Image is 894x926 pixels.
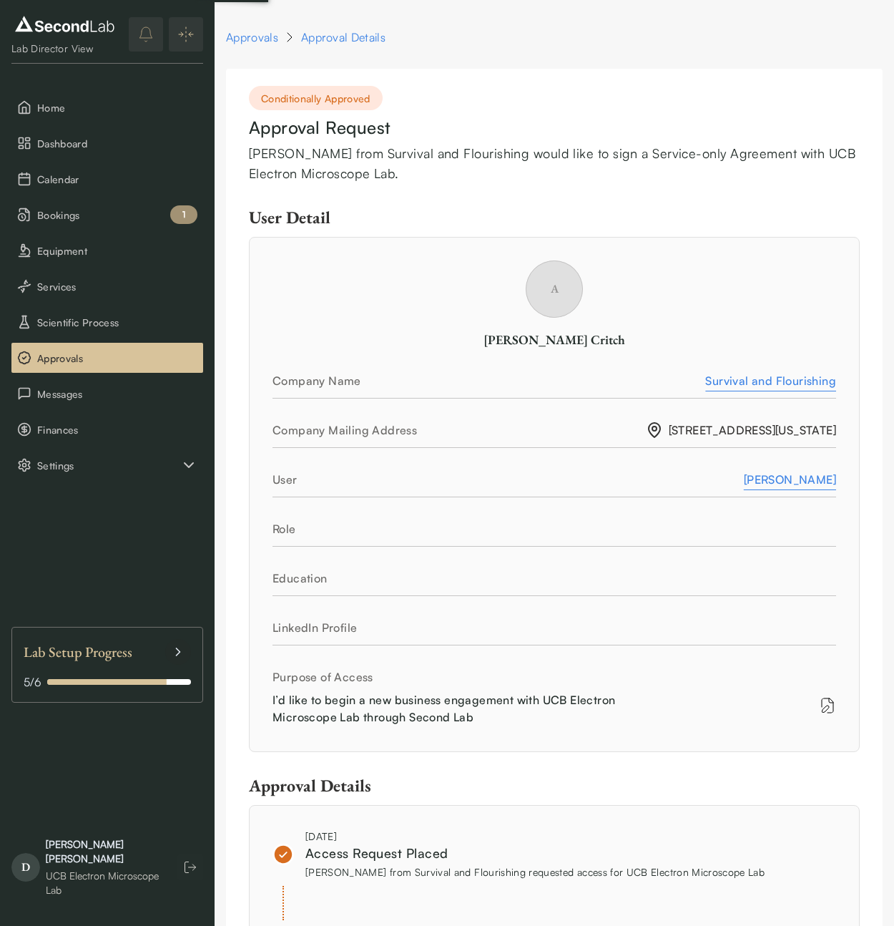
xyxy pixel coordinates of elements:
button: Log out [177,854,203,880]
div: Education [272,570,836,587]
span: Services [37,279,197,294]
span: Equipment [37,243,197,258]
button: Finances [11,414,203,444]
div: User [272,471,744,488]
button: Calendar [11,164,203,194]
button: Expand/Collapse sidebar [169,17,203,52]
div: User Detail [249,207,860,228]
span: Dashboard [37,136,197,151]
div: Settings sub items [11,450,203,480]
span: Bookings [37,208,197,223]
img: logo [11,13,118,36]
span: Scientific Process [37,315,197,330]
li: Bookings [11,200,203,230]
a: Approvals [226,29,278,46]
button: notifications [129,17,163,52]
button: Home [11,92,203,122]
a: [PERSON_NAME] [744,471,836,488]
button: Equipment [11,235,203,265]
span: D [11,853,40,882]
span: Home [37,100,197,115]
div: Approval Request [249,116,860,140]
span: Settings [37,458,180,473]
button: Services [11,271,203,301]
span: Messages [37,386,197,401]
a: A[PERSON_NAME] Critch [272,306,836,349]
div: Approval Details [301,29,385,46]
div: [PERSON_NAME] [PERSON_NAME] [46,837,163,866]
div: 1 [170,205,197,224]
div: [PERSON_NAME] Critch [272,331,836,349]
div: Approval Details [249,775,860,796]
div: UCB Electron Microscope Lab [46,869,163,897]
div: I’d like to begin a new business engagement with UCB Electron Microscope Lab through Second Lab [272,691,667,726]
button: Dashboard [11,128,203,158]
button: Scientific Process [11,307,203,337]
div: LinkedIn Profile [272,619,836,636]
button: Messages [11,379,203,409]
button: Settings [11,450,203,480]
span: Calendar [37,172,197,187]
a: Survival and Flourishing [705,372,836,389]
span: Approvals [37,351,197,366]
span: A [526,260,583,318]
div: Access Request Placed [305,844,765,863]
img: approved [272,844,294,865]
div: Purpose of Access [272,668,836,686]
div: Role [272,520,836,537]
button: Approvals [11,343,203,373]
button: Bookings 1 pending [11,200,203,230]
div: Lab Director View [11,42,118,56]
span: 5 / 6 [24,673,41,691]
span: [STREET_ADDRESS][US_STATE] [646,421,836,439]
span: [PERSON_NAME] from Survival and Flourishing requested access for UCB Electron Microscope Lab [305,866,765,878]
div: Company Name [272,372,705,389]
span: Finances [37,422,197,437]
div: Company Mailing Address [272,421,646,439]
div: [PERSON_NAME] from Survival and Flourishing would like to sign a Service-only Agreement with UCB ... [249,143,860,185]
div: Conditionally Approved [249,86,383,110]
span: Lab Setup Progress [24,639,132,665]
div: [DATE] [305,829,765,844]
